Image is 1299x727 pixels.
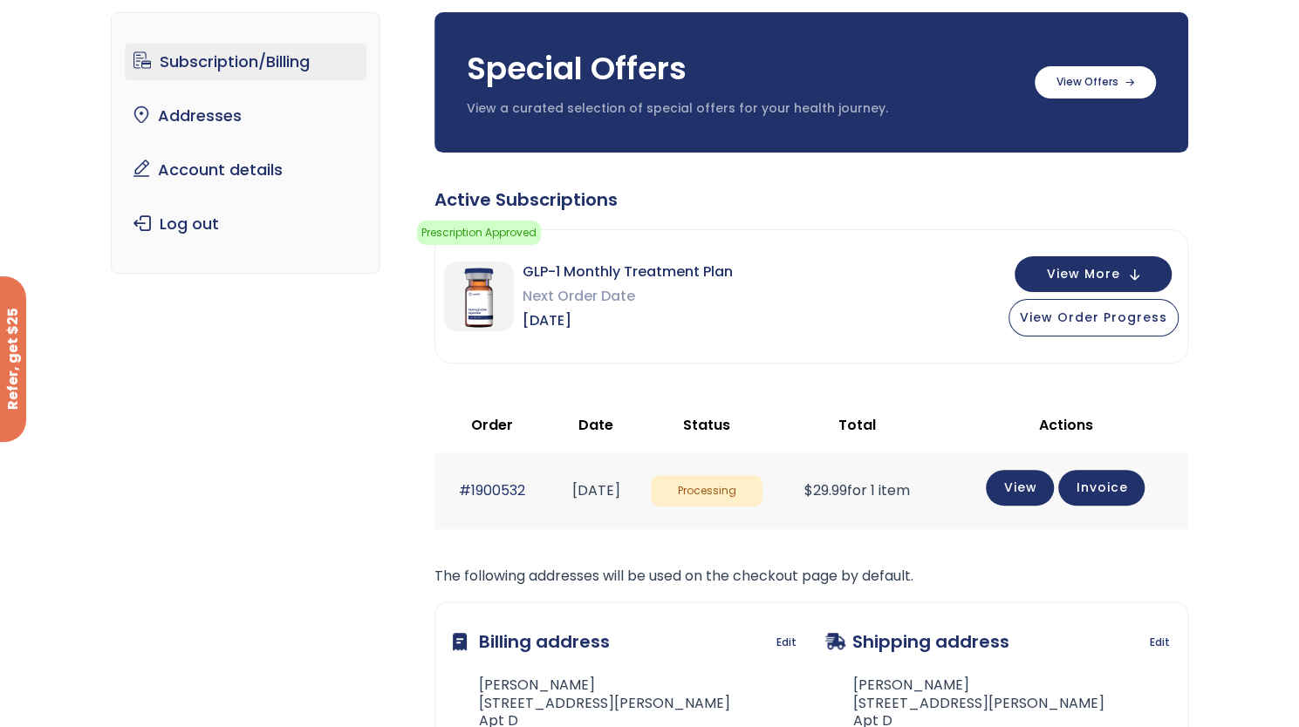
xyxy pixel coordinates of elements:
div: Active Subscriptions [434,187,1188,212]
time: [DATE] [572,480,620,500]
span: Prescription Approved [417,221,541,245]
span: Status [683,415,730,435]
a: Subscription/Billing [125,44,366,80]
span: Date [578,415,613,435]
a: Addresses [125,98,366,134]
p: The following addresses will be used on the checkout page by default. [434,564,1188,588]
p: View a curated selection of special offers for your health journey. [467,100,1017,118]
h3: Special Offers [467,47,1017,91]
a: Account details [125,152,366,188]
button: View Order Progress [1008,299,1179,336]
td: for 1 item [771,452,942,528]
span: Actions [1038,415,1092,435]
a: Invoice [1058,470,1145,506]
a: View [986,470,1054,506]
a: Log out [125,206,366,242]
span: GLP-1 Monthly Treatment Plan [523,260,733,284]
a: #1900532 [459,480,525,500]
span: Total [838,415,876,435]
span: View More [1047,268,1120,280]
button: View More [1015,256,1172,292]
nav: Account pages [111,12,380,274]
h3: Billing address [453,620,610,663]
span: [DATE] [523,309,733,333]
span: View Order Progress [1020,309,1167,326]
span: $ [804,480,813,500]
span: 29.99 [804,480,847,500]
a: Edit [776,630,796,655]
span: Next Order Date [523,284,733,309]
a: Edit [1150,630,1170,655]
span: Processing [651,475,763,507]
span: Order [471,415,513,435]
h3: Shipping address [825,620,1009,663]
